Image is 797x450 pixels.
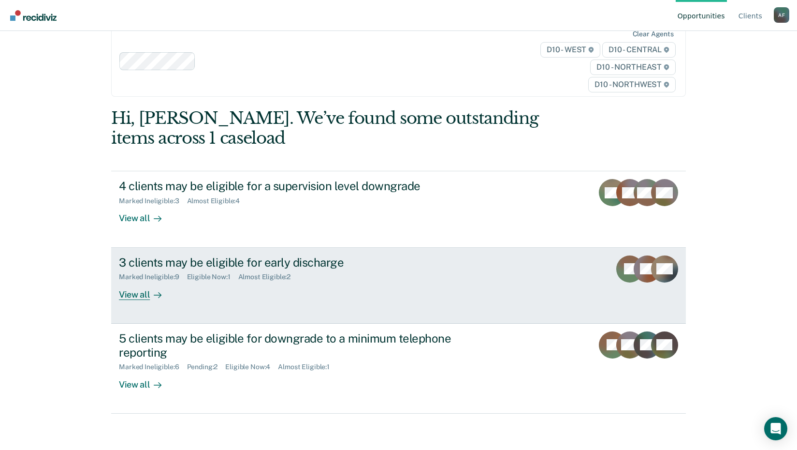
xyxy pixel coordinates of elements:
[119,179,458,193] div: 4 clients may be eligible for a supervision level downgrade
[633,30,674,38] div: Clear agents
[187,363,226,371] div: Pending : 2
[10,10,57,21] img: Recidiviz
[111,171,686,247] a: 4 clients may be eligible for a supervision level downgradeMarked Ineligible:3Almost Eligible:4Vi...
[225,363,278,371] div: Eligible Now : 4
[278,363,337,371] div: Almost Eligible : 1
[238,273,299,281] div: Almost Eligible : 2
[774,7,789,23] button: Profile dropdown button
[540,42,600,58] span: D10 - WEST
[602,42,676,58] span: D10 - CENTRAL
[111,248,686,324] a: 3 clients may be eligible for early dischargeMarked Ineligible:9Eligible Now:1Almost Eligible:2Vi...
[119,273,187,281] div: Marked Ineligible : 9
[119,255,458,270] div: 3 clients may be eligible for early discharge
[119,197,187,205] div: Marked Ineligible : 3
[590,60,675,75] span: D10 - NORTHEAST
[119,331,458,360] div: 5 clients may be eligible for downgrade to a minimum telephone reporting
[119,371,173,390] div: View all
[774,7,789,23] div: A F
[588,77,675,92] span: D10 - NORTHWEST
[119,363,187,371] div: Marked Ineligible : 6
[187,197,248,205] div: Almost Eligible : 4
[187,273,238,281] div: Eligible Now : 1
[119,205,173,224] div: View all
[764,417,787,440] div: Open Intercom Messenger
[111,108,571,148] div: Hi, [PERSON_NAME]. We’ve found some outstanding items across 1 caseload
[111,324,686,414] a: 5 clients may be eligible for downgrade to a minimum telephone reportingMarked Ineligible:6Pendin...
[119,281,173,300] div: View all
